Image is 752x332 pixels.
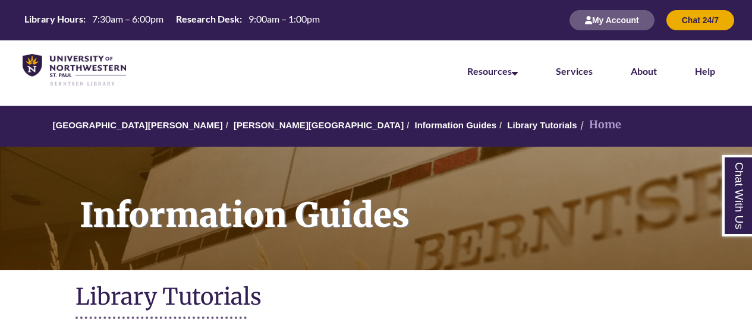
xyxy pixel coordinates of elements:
a: Library Tutorials [507,120,577,130]
a: Resources [467,65,518,77]
th: Library Hours: [20,12,87,26]
a: About [631,65,657,77]
button: My Account [569,10,655,30]
a: Help [695,65,715,77]
span: 7:30am – 6:00pm [92,13,163,24]
a: My Account [569,15,655,25]
table: Hours Today [20,12,325,27]
a: Services [556,65,593,77]
a: Hours Today [20,12,325,29]
a: Chat 24/7 [666,15,734,25]
span: 9:00am – 1:00pm [248,13,320,24]
li: Home [577,116,621,134]
h1: Information Guides [67,147,752,255]
img: UNWSP Library Logo [23,54,126,87]
button: Chat 24/7 [666,10,734,30]
h1: Library Tutorials [75,282,677,314]
a: Information Guides [414,120,496,130]
a: [PERSON_NAME][GEOGRAPHIC_DATA] [234,120,404,130]
th: Research Desk: [171,12,244,26]
a: [GEOGRAPHIC_DATA][PERSON_NAME] [53,120,223,130]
